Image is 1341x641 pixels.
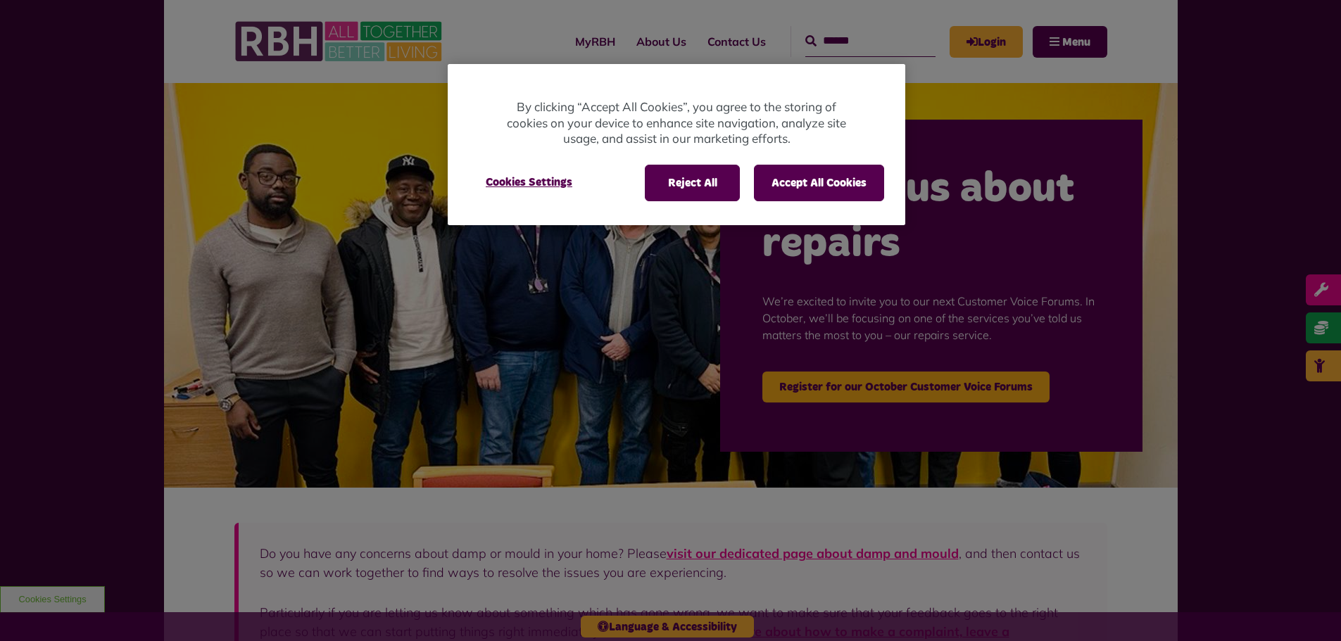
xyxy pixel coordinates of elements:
button: Cookies Settings [469,165,589,200]
div: Privacy [448,64,905,225]
div: Cookie banner [448,64,905,225]
p: By clicking “Accept All Cookies”, you agree to the storing of cookies on your device to enhance s... [504,99,849,147]
button: Accept All Cookies [754,165,884,201]
button: Reject All [645,165,740,201]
